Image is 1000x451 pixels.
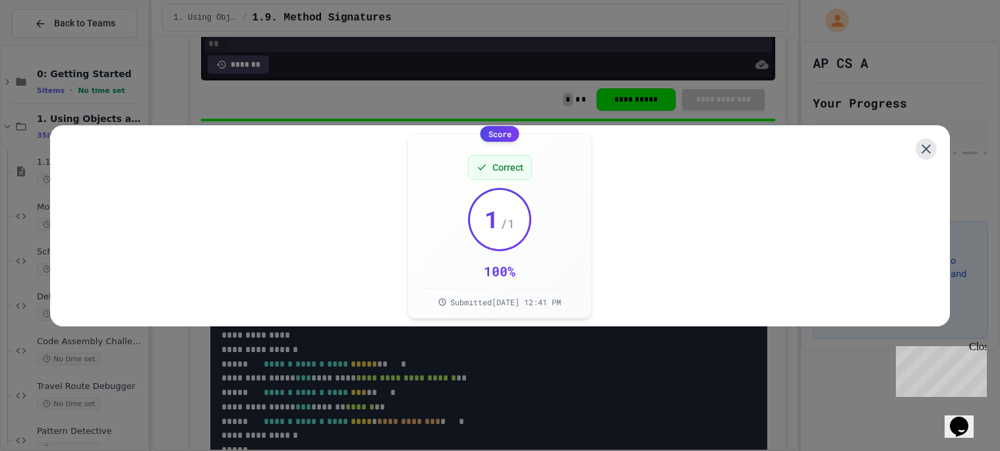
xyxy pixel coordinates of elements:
span: / 1 [500,214,515,233]
span: 1 [485,206,499,232]
div: Chat with us now!Close [5,5,91,84]
span: Submitted [DATE] 12:41 PM [450,297,561,307]
span: Correct [492,161,523,174]
div: 100 % [484,262,515,280]
div: Score [481,126,519,142]
iframe: chat widget [891,341,987,397]
iframe: chat widget [945,398,987,438]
